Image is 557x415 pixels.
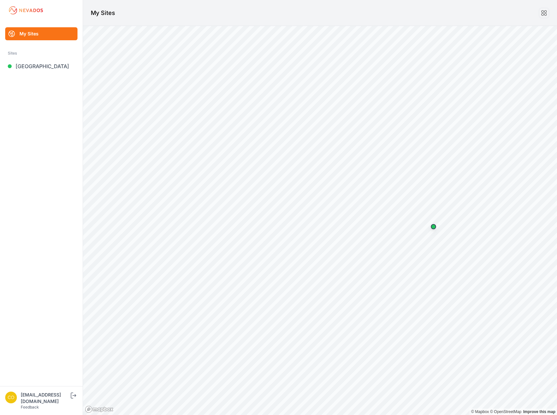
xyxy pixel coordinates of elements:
a: Map feedback [523,409,555,414]
a: OpenStreetMap [490,409,521,414]
a: [GEOGRAPHIC_DATA] [5,60,77,73]
canvas: Map [83,26,557,415]
a: My Sites [5,27,77,40]
img: Nevados [8,5,44,16]
div: Map marker [427,220,440,233]
a: Mapbox [471,409,489,414]
div: [EMAIL_ADDRESS][DOMAIN_NAME] [21,392,69,405]
a: Mapbox logo [85,406,113,413]
a: Feedback [21,405,39,409]
h1: My Sites [91,8,115,18]
div: Sites [8,49,75,57]
img: controlroomoperator@invenergy.com [5,392,17,403]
